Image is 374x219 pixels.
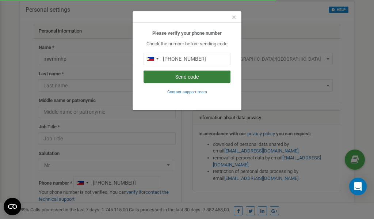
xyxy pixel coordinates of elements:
button: Close [232,14,236,21]
div: Open Intercom Messenger [349,178,367,195]
button: Open CMP widget [4,198,21,215]
div: Telephone country code [144,53,161,65]
button: Send code [144,71,230,83]
a: Contact support team [167,89,207,94]
b: Please verify your phone number [152,30,222,36]
p: Check the number before sending code [144,41,230,48]
input: 0905 123 4567 [144,53,230,65]
span: × [232,13,236,22]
